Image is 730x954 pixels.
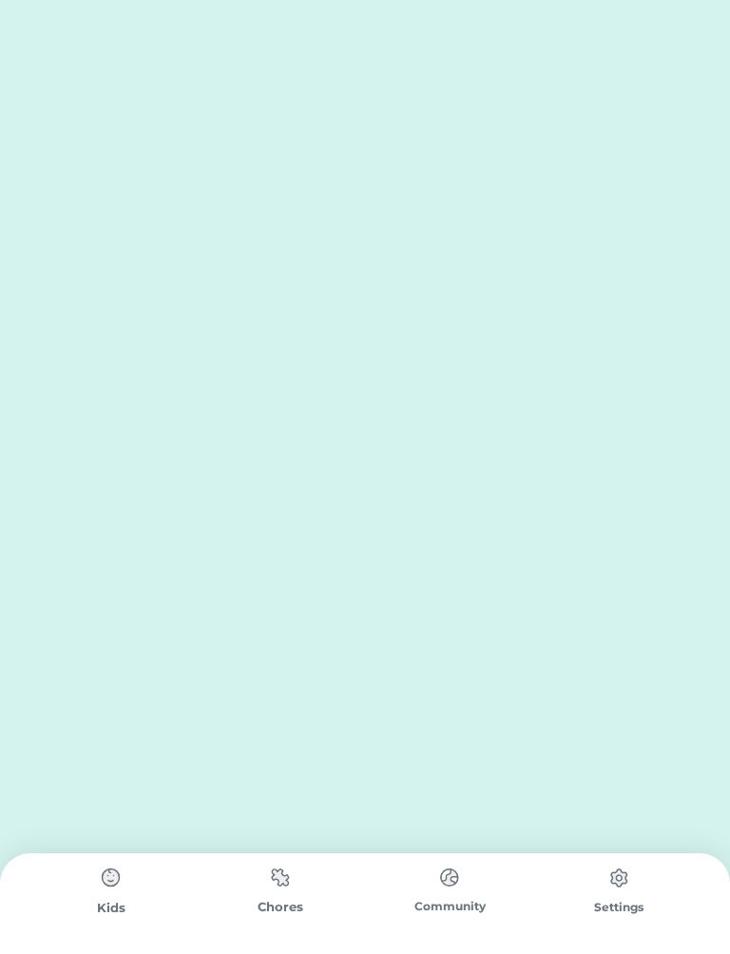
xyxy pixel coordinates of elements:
[431,859,469,896] img: type%3Dchores%2C%20state%3Ddefault.svg
[92,859,130,897] img: type%3Dchores%2C%20state%3Ddefault.svg
[600,859,638,897] img: type%3Dchores%2C%20state%3Ddefault.svg
[196,898,365,917] div: Chores
[27,899,196,918] div: Kids
[534,899,703,916] div: Settings
[261,859,299,896] img: type%3Dchores%2C%20state%3Ddefault.svg
[365,898,534,915] div: Community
